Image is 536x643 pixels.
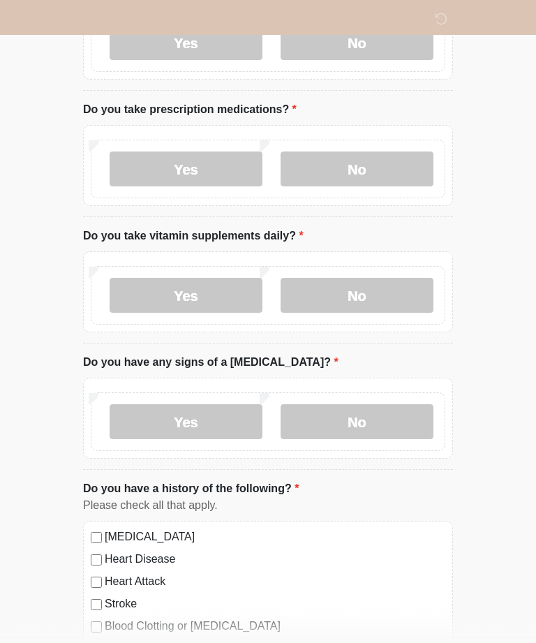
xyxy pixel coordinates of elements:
label: No [281,25,433,60]
label: No [281,278,433,313]
input: Heart Attack [91,577,102,588]
label: Yes [110,151,262,186]
input: [MEDICAL_DATA] [91,532,102,543]
label: Do you take vitamin supplements daily? [83,228,304,244]
label: Heart Attack [105,573,445,590]
label: Do you have a history of the following? [83,480,299,497]
label: Yes [110,278,262,313]
label: No [281,404,433,439]
label: Blood Clotting or [MEDICAL_DATA] [105,618,445,635]
label: Yes [110,25,262,60]
label: Stroke [105,596,445,612]
label: No [281,151,433,186]
label: Do you take prescription medications? [83,101,297,118]
input: Heart Disease [91,554,102,566]
label: Yes [110,404,262,439]
label: [MEDICAL_DATA] [105,529,445,545]
div: Please check all that apply. [83,497,453,514]
label: Do you have any signs of a [MEDICAL_DATA]? [83,354,338,371]
input: Stroke [91,599,102,610]
input: Blood Clotting or [MEDICAL_DATA] [91,621,102,633]
label: Heart Disease [105,551,445,568]
img: Sm Skin La Laser Logo [69,10,87,28]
